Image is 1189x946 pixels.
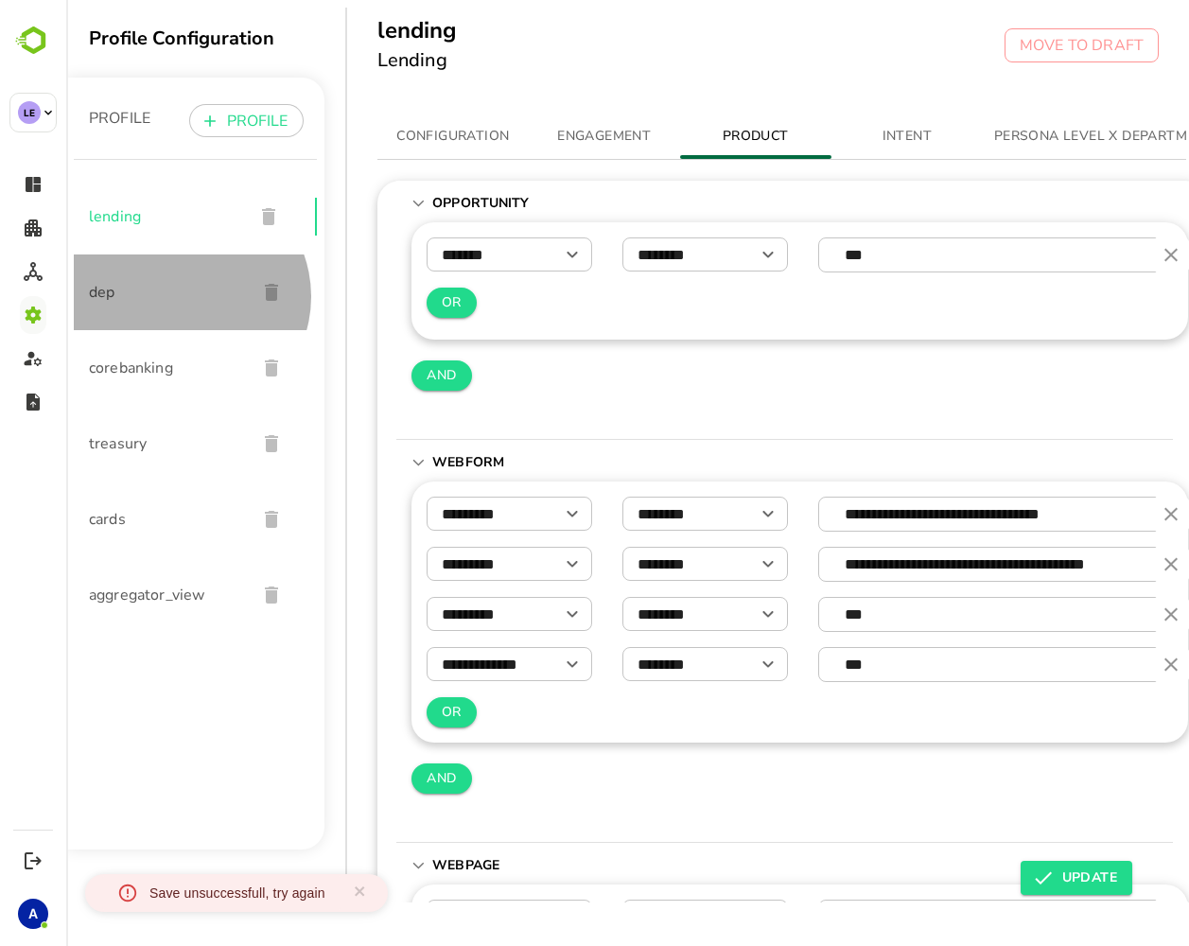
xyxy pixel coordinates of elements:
span: treasury [23,432,175,455]
div: corebanking [8,330,251,406]
h5: lending [311,15,391,45]
span: dep [23,281,175,304]
img: BambooboxLogoMark.f1c84d78b4c51b1a7b5f700c9845e183.svg [9,23,58,59]
button: Open [493,651,519,677]
button: UPDATE [954,861,1066,895]
span: cards [23,508,175,531]
button: PROFILE [123,104,237,137]
button: Open [493,500,519,527]
span: corebanking [23,357,175,379]
button: Open [493,551,519,577]
button: Open [493,601,519,627]
button: Open [493,241,519,268]
span: OR [376,701,395,725]
div: lending [8,179,251,254]
button: close [274,874,314,911]
div: A [18,899,48,929]
div: WebForm [330,485,1107,842]
p: WebForm [366,453,451,472]
button: Open [689,500,715,527]
span: INTENT [777,125,905,149]
div: Opportunity [330,226,1107,439]
span: CONFIGURATION [323,125,451,149]
button: Logout [20,848,45,873]
p: Opportunity [366,194,451,213]
span: aggregator_view [23,584,175,606]
h6: Lending [311,45,391,76]
button: MOVE TO DRAFT [938,28,1093,62]
div: Opportunity [330,181,1107,226]
button: Open [689,651,715,677]
p: PROFILE [161,110,222,132]
p: PROFILE [23,107,84,130]
span: PERSONA LEVEL X DEPARTMENT [928,125,1147,149]
button: Open [689,551,715,577]
span: OR [376,291,395,315]
span: PRODUCT [625,125,754,149]
div: Profile Configuration [23,26,258,51]
button: Open [689,601,715,627]
div: treasury [8,406,251,482]
div: WebForm [330,440,1107,485]
div: cards [8,482,251,557]
button: OR [360,697,411,727]
div: simple tabs [311,114,1120,159]
button: AND [345,763,406,794]
div: aggregator_view [8,557,251,633]
p: MOVE TO DRAFT [953,34,1077,57]
span: AND [360,767,391,791]
span: AND [360,364,391,388]
button: OR [360,288,411,318]
span: UPDATE [970,867,1051,889]
div: Save unsuccessfull, try again [83,882,259,904]
button: AND [345,360,406,391]
span: lending [23,205,172,228]
p: WebPage [366,856,451,875]
div: dep [8,254,251,330]
div: LE [18,101,41,124]
div: WebPage [330,843,1107,888]
button: Open [689,241,715,268]
span: ENGAGEMENT [474,125,603,149]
